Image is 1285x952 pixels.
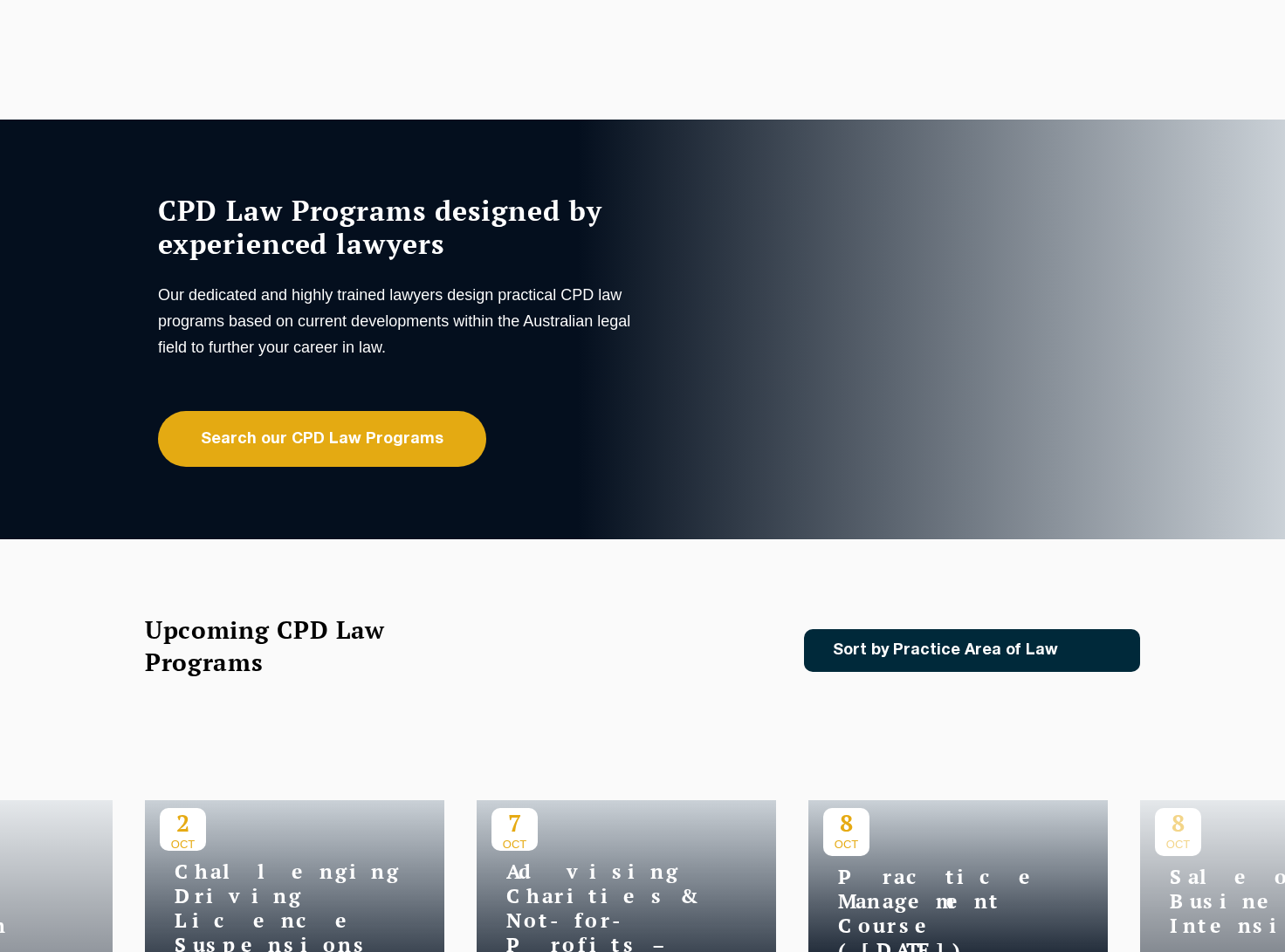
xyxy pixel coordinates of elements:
span: OCT [823,838,869,851]
span: OCT [160,838,206,851]
p: 7 [491,808,538,838]
img: Icon [1086,643,1106,658]
span: OCT [491,838,538,851]
h2: Upcoming CPD Law Programs [145,613,429,678]
a: Sort by Practice Area of Law [804,629,1140,672]
p: Our dedicated and highly trained lawyers design practical CPD law programs based on current devel... [158,282,638,360]
a: Search our CPD Law Programs [158,411,486,467]
p: 2 [160,808,206,838]
p: 8 [823,808,869,838]
h1: CPD Law Programs designed by experienced lawyers [158,194,638,260]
